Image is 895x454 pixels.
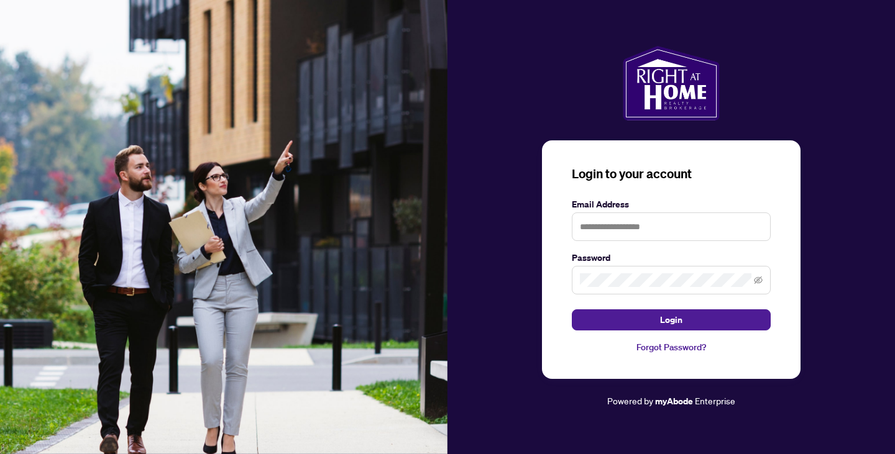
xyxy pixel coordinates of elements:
[754,276,763,284] span: eye-invisible
[572,251,771,265] label: Password
[572,309,771,330] button: Login
[572,197,771,211] label: Email Address
[572,165,771,183] h3: Login to your account
[695,395,735,406] span: Enterprise
[572,340,771,354] a: Forgot Password?
[623,46,719,120] img: ma-logo
[607,395,653,406] span: Powered by
[660,310,682,330] span: Login
[655,394,693,408] a: myAbode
